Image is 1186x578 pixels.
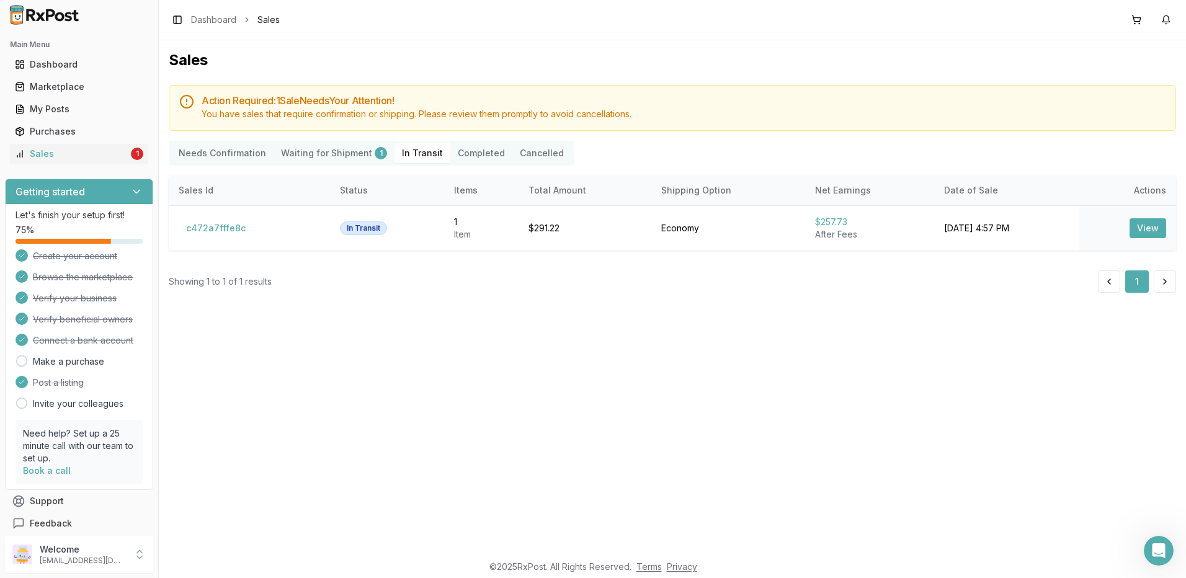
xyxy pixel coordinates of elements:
[20,273,194,298] div: Help [PERSON_NAME] understand how they’re doing:
[651,176,805,205] th: Shipping Option
[23,427,135,465] p: Need help? Set up a 25 minute call with our team to set up.
[16,224,34,236] span: 75 %
[519,176,651,205] th: Total Amount
[12,545,32,564] img: User avatar
[330,176,445,205] th: Status
[23,465,71,476] a: Book a call
[194,5,218,29] button: Home
[59,406,69,416] button: Upload attachment
[10,249,238,266] div: [DATE]
[10,50,238,91] div: Manuel says…
[15,58,143,71] div: Dashboard
[35,7,55,27] img: Profile image for Roxy
[10,40,148,50] h2: Main Menu
[19,406,29,416] button: Emoji picker
[60,16,154,28] p: The team can also help
[5,5,84,25] img: RxPost Logo
[1144,536,1174,566] iframe: Intercom live chat
[15,125,143,138] div: Purchases
[202,108,1166,120] div: You have sales that require confirmation or shipping. Please review them promptly to avoid cancel...
[10,266,238,306] div: Roxy says…
[512,143,571,163] button: Cancelled
[10,120,148,143] a: Purchases
[169,176,330,205] th: Sales Id
[33,313,133,326] span: Verify beneficial owners
[10,306,238,428] div: Roxy says…
[20,98,194,232] div: If yes after you confirmed the sale the money starts to move. Since its a ACH Transfer it does ta...
[257,14,280,26] span: Sales
[10,50,203,89] div: Hello! You Included the packing slip inside the package correct?
[33,355,104,368] a: Make a purchase
[444,176,519,205] th: Items
[60,6,84,16] h1: Roxy
[1079,176,1176,205] th: Actions
[191,14,236,26] a: Dashboard
[33,271,133,283] span: Browse the marketplace
[33,334,133,347] span: Connect a bank account
[131,148,143,160] div: 1
[5,512,153,535] button: Feedback
[10,143,148,165] a: Sales1
[144,340,166,363] span: Amazing
[667,561,697,572] a: Privacy
[1130,218,1166,238] button: View
[218,5,240,27] div: Close
[171,143,274,163] button: Needs Confirmation
[5,122,153,141] button: Purchases
[16,209,143,221] p: Let's finish your setup first!
[5,77,153,97] button: Marketplace
[169,275,272,288] div: Showing 1 to 1 of 1 results
[10,91,203,239] div: If yes after you confirmed the sale the money starts to move. Since its a ACH Transfer it does ta...
[528,222,641,234] div: $291.22
[39,406,49,416] button: Gif picker
[179,218,253,238] button: c472a7fffe8c
[23,319,171,334] div: Rate your conversation
[59,343,76,360] span: Bad
[5,99,153,119] button: My Posts
[10,91,238,249] div: Manuel says…
[33,376,84,389] span: Post a listing
[10,76,148,98] a: Marketplace
[8,5,32,29] button: go back
[30,343,47,360] span: Terrible
[117,343,135,360] span: Great
[815,216,925,228] div: $257.73
[40,556,126,566] p: [EMAIL_ADDRESS][DOMAIN_NAME]
[202,96,1166,105] h5: Action Required: 1 Sale Need s Your Attention!
[5,144,153,164] button: Sales1
[661,222,795,234] div: Economy
[40,543,126,556] p: Welcome
[10,22,238,50] div: Manuel says…
[450,143,512,163] button: Completed
[20,58,194,82] div: Hello! You Included the packing slip inside the package correct?
[15,81,143,93] div: Marketplace
[11,380,238,401] textarea: Message…
[1125,270,1149,293] button: 1
[5,490,153,512] button: Support
[815,228,925,241] div: After Fees
[805,176,935,205] th: Net Earnings
[191,14,280,26] nav: breadcrumb
[340,221,387,235] div: In Transit
[10,266,203,305] div: Help [PERSON_NAME] understand how they’re doing:
[10,98,148,120] a: My Posts
[213,401,233,421] button: Send a message…
[15,148,128,160] div: Sales
[33,250,117,262] span: Create your account
[375,147,387,159] div: 1
[33,292,117,305] span: Verify your business
[88,343,105,360] span: OK
[395,143,450,163] button: In Transit
[274,143,395,163] button: Waiting for Shipment
[33,398,123,410] a: Invite your colleagues
[454,216,509,228] div: 1
[169,50,1176,70] h1: Sales
[454,228,509,241] div: Item
[16,184,85,199] h3: Getting started
[5,55,153,74] button: Dashboard
[934,176,1079,205] th: Date of Sale
[30,517,72,530] span: Feedback
[15,103,143,115] div: My Posts
[10,53,148,76] a: Dashboard
[636,561,662,572] a: Terms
